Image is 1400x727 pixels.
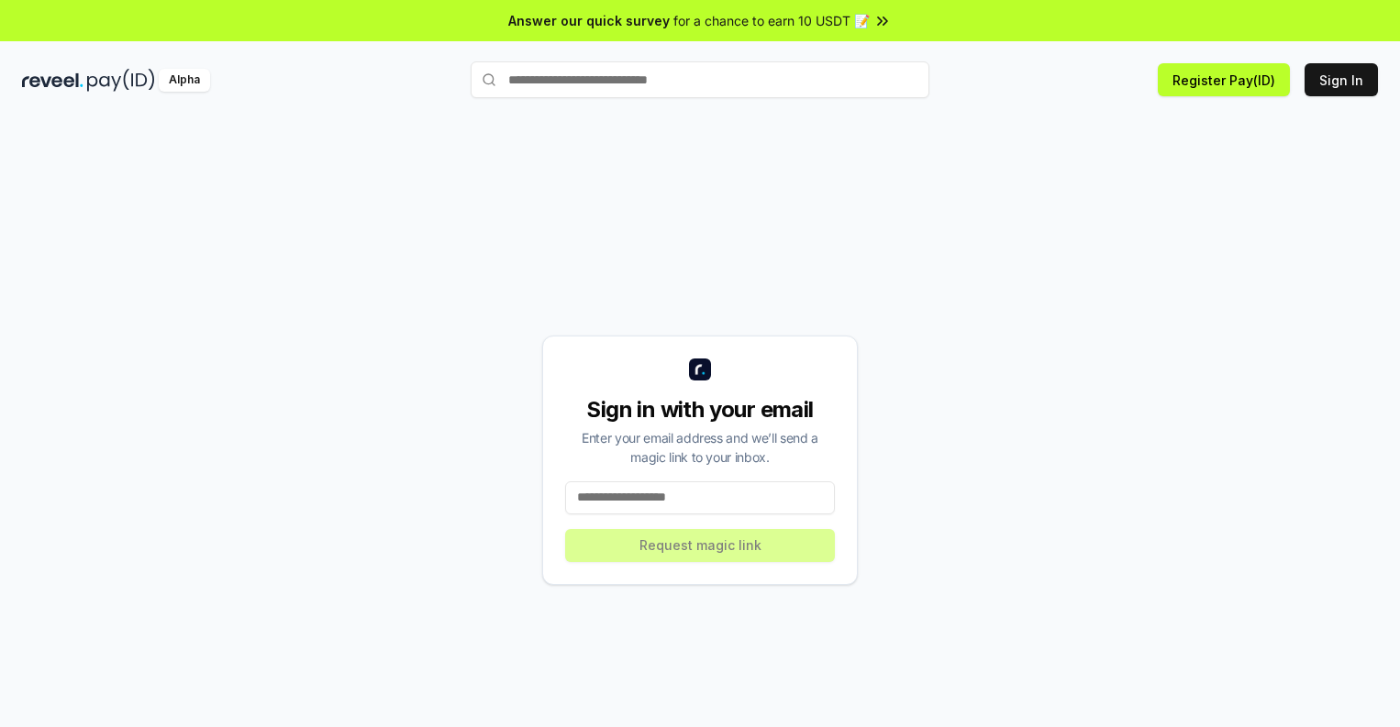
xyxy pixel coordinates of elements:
button: Sign In [1305,63,1378,96]
div: Sign in with your email [565,395,835,424]
div: Alpha [159,69,210,92]
button: Register Pay(ID) [1158,63,1290,96]
img: logo_small [689,358,711,380]
span: Answer our quick survey [508,11,670,30]
img: reveel_dark [22,69,83,92]
span: for a chance to earn 10 USDT 📝 [673,11,870,30]
img: pay_id [87,69,155,92]
div: Enter your email address and we’ll send a magic link to your inbox. [565,428,835,467]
